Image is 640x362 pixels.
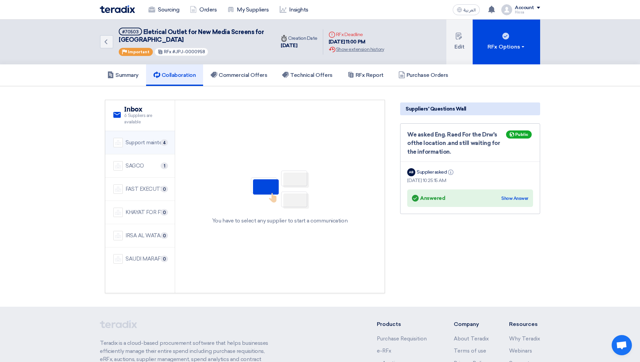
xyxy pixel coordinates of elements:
div: [DATE] 10:25:15 AM [407,177,533,184]
div: Show extension history [329,46,384,53]
li: Company [454,320,489,328]
div: Hissa [515,10,540,14]
div: Creation Date [281,35,317,42]
a: Technical Offers [275,64,340,86]
h5: Purchase Orders [398,72,448,79]
div: #70503 [122,30,139,34]
h5: Technical Offers [282,72,332,79]
span: Important [128,50,149,54]
li: Resources [509,320,540,328]
h5: Collaboration [154,72,196,79]
span: #JPJ-0000958 [172,49,205,54]
a: Purchase Orders [391,64,456,86]
img: profile_test.png [501,4,512,15]
a: Collaboration [146,64,203,86]
span: Eletrical Outlet for New Media Screens for [GEOGRAPHIC_DATA] [119,28,264,43]
div: We asked Eng. Raed For the Drw's ofthe location .and still waiting for the information. [407,130,533,156]
div: RFx Options [488,43,526,51]
span: 0 [161,232,168,239]
div: Support maintenance and cleaning company [126,139,167,147]
a: My Suppliers [222,2,274,17]
a: Open chat [612,335,632,355]
div: Answered [412,193,445,203]
div: IRSA AL WATAN EST. [126,232,167,240]
span: Public [515,132,528,137]
a: Purchase Requisition [377,336,427,342]
li: Products [377,320,434,328]
h5: RFx Report [347,72,384,79]
span: 0 [161,186,168,192]
div: You have to select any supplier to start a communication [212,217,347,225]
span: 0 [161,255,168,262]
img: company-name [113,254,123,264]
div: SAGCO [126,162,144,170]
img: No Partner Selected [246,168,314,211]
a: Why Teradix [509,336,540,342]
a: Summary [100,64,146,86]
span: Suppliers' Questions Wall [406,105,466,113]
button: Edit [446,20,473,64]
span: RFx [164,49,171,54]
span: 4 [161,139,168,146]
a: About Teradix [454,336,489,342]
span: 0 [161,209,168,216]
div: [DATE] 11:00 PM [329,38,384,46]
a: Commercial Offers [203,64,275,86]
div: SAUDI MARAFIQ [126,255,166,263]
button: العربية [453,4,480,15]
img: company-name [113,138,123,147]
a: Insights [274,2,314,17]
a: Webinars [509,348,532,354]
h2: Inbox [124,105,167,114]
a: Sourcing [143,2,185,17]
div: Account [515,5,534,11]
div: Show Answer [501,195,528,202]
div: RFx Deadline [329,31,384,38]
h5: Summary [107,72,139,79]
img: company-name [113,184,123,194]
a: Terms of use [454,348,486,354]
span: 1 [161,162,168,169]
div: AB [407,168,415,176]
img: company-name [113,208,123,217]
img: company-name [113,231,123,240]
h5: Eletrical Outlet for New Media Screens for Jeddah Park [119,28,267,44]
a: e-RFx [377,348,391,354]
div: Supplier asked [417,169,455,176]
span: 6 Suppliers are available [124,112,167,125]
div: KHAYAT FOR FITOUT AND CONTRACTING [126,209,167,216]
a: RFx Report [340,64,391,86]
div: FAST EXECUTION [126,185,167,193]
img: company-name [113,161,123,171]
div: [DATE] [281,42,317,50]
span: العربية [464,8,476,12]
h5: Commercial Offers [211,72,267,79]
a: Orders [185,2,222,17]
button: RFx Options [473,20,540,64]
img: Teradix logo [100,5,135,13]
